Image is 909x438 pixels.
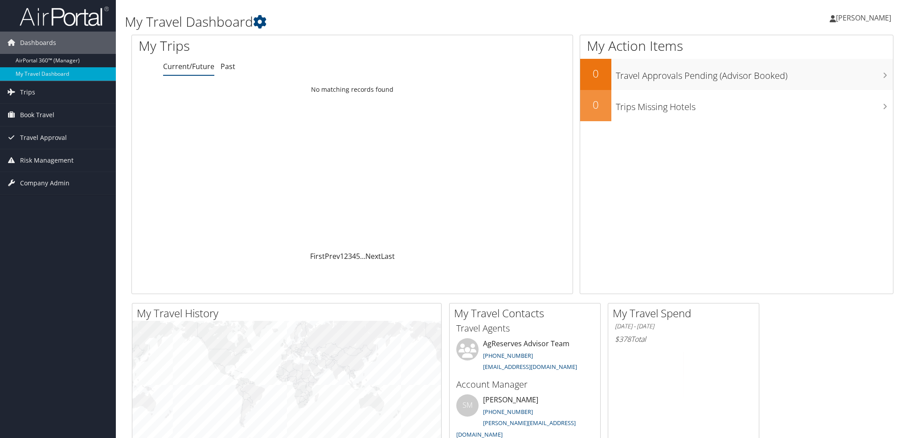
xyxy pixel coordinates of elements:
h1: My Travel Dashboard [125,12,642,31]
a: Current/Future [163,61,214,71]
h2: My Travel Spend [613,306,759,321]
h3: Travel Agents [456,322,594,335]
h3: Travel Approvals Pending (Advisor Booked) [616,65,893,82]
a: Prev [325,251,340,261]
li: AgReserves Advisor Team [452,338,598,375]
h1: My Action Items [580,37,893,55]
span: Risk Management [20,149,74,172]
a: [PHONE_NUMBER] [483,352,533,360]
a: 3 [348,251,352,261]
a: 1 [340,251,344,261]
a: [EMAIL_ADDRESS][DOMAIN_NAME] [483,363,577,371]
span: Dashboards [20,32,56,54]
td: No matching records found [132,82,573,98]
div: SM [456,394,479,417]
h2: 0 [580,66,611,81]
a: First [310,251,325,261]
h1: My Trips [139,37,382,55]
span: … [360,251,365,261]
span: $378 [615,334,631,344]
img: airportal-logo.png [20,6,109,27]
span: Trips [20,81,35,103]
a: [PERSON_NAME] [830,4,900,31]
a: Past [221,61,235,71]
a: [PHONE_NUMBER] [483,408,533,416]
a: 4 [352,251,356,261]
span: [PERSON_NAME] [836,13,891,23]
h3: Trips Missing Hotels [616,96,893,113]
a: 2 [344,251,348,261]
h2: 0 [580,97,611,112]
span: Book Travel [20,104,54,126]
a: 0Trips Missing Hotels [580,90,893,121]
h2: My Travel History [137,306,441,321]
a: Last [381,251,395,261]
h3: Account Manager [456,378,594,391]
a: Next [365,251,381,261]
h2: My Travel Contacts [454,306,600,321]
span: Company Admin [20,172,70,194]
a: 5 [356,251,360,261]
h6: Total [615,334,752,344]
a: 0Travel Approvals Pending (Advisor Booked) [580,59,893,90]
span: Travel Approval [20,127,67,149]
h6: [DATE] - [DATE] [615,322,752,331]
